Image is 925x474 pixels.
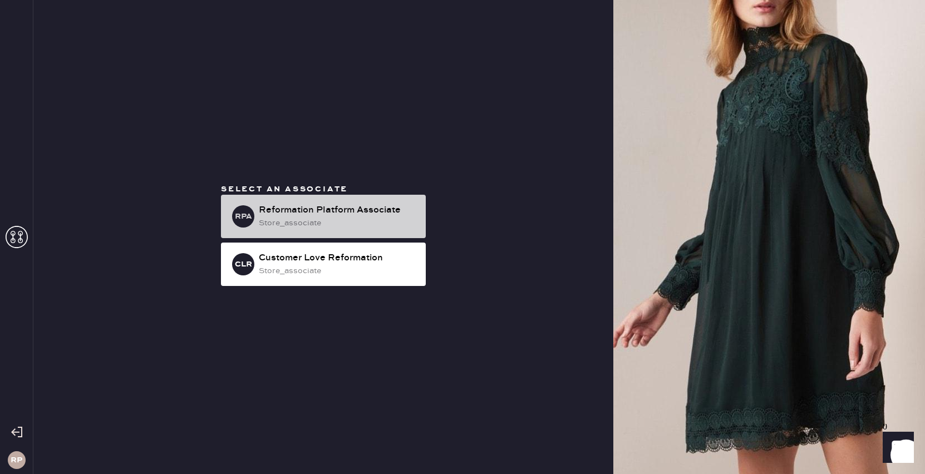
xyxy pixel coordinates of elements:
[36,195,105,210] td: 936587
[843,195,887,210] td: 1
[235,260,252,268] h3: CLR
[36,81,887,94] div: Order # 82363
[36,124,887,164] div: # 75249 Sofia [PERSON_NAME] [EMAIL_ADDRESS][DOMAIN_NAME]
[259,265,417,277] div: store_associate
[843,181,887,195] th: QTY
[872,424,920,472] iframe: Front Chat
[105,195,843,210] td: Basic Sleeveless Dress - Reformation - [PERSON_NAME] Dress Riviera - Size: 4P
[36,181,105,195] th: ID
[235,213,252,220] h3: RPA
[36,67,887,81] div: Packing list
[259,251,417,265] div: Customer Love Reformation
[221,184,348,194] span: Select an associate
[259,204,417,217] div: Reformation Platform Associate
[36,111,887,124] div: Customer information
[259,217,417,229] div: store_associate
[11,456,22,464] h3: RP
[105,181,843,195] th: Description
